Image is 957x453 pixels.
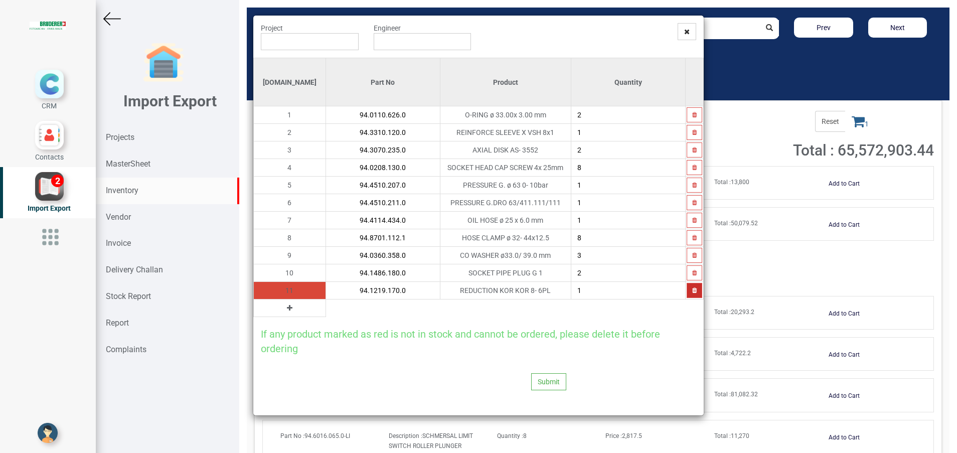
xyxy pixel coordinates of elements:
[440,194,571,212] td: PRESSURE G.DRO 63/411.111/111
[254,229,326,247] td: 8
[440,212,571,229] td: OIL HOSE ø 25 x 6.0 mm
[440,106,571,124] td: O-RING ø 33.00x 3.00 mm
[254,124,326,141] td: 2
[261,328,660,355] span: If any product marked as red is not in stock and cannot be ordered, please delete it before ordering
[326,58,440,106] th: Part No
[254,264,326,282] td: 10
[254,106,326,124] td: 1
[254,282,326,299] td: 11
[366,23,479,50] div: Engineer
[440,282,571,299] td: REDUCTION KOR KOR 8- 6PL
[440,229,571,247] td: HOSE CLAMP ø 32- 44x12.5
[531,373,566,390] button: Submit
[254,58,326,106] th: [DOMAIN_NAME]
[440,159,571,177] td: SOCKET HEAD CAP SCREW 4x 25mm
[254,247,326,264] td: 9
[571,58,685,106] th: Quantity
[440,124,571,141] td: REINFORCE SLEEVE X VSH 8x1
[440,177,571,194] td: PRESSURE G. ø 63 0- 10bar
[254,194,326,212] td: 6
[440,247,571,264] td: CO WASHER ø33.0/ 39.0 mm
[254,141,326,159] td: 3
[440,141,571,159] td: AXIAL DISK AS- 3552
[254,212,326,229] td: 7
[254,177,326,194] td: 5
[253,23,366,50] div: Project
[440,58,571,106] th: Product
[254,159,326,177] td: 4
[440,264,571,282] td: SOCKET PIPE PLUG G 1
